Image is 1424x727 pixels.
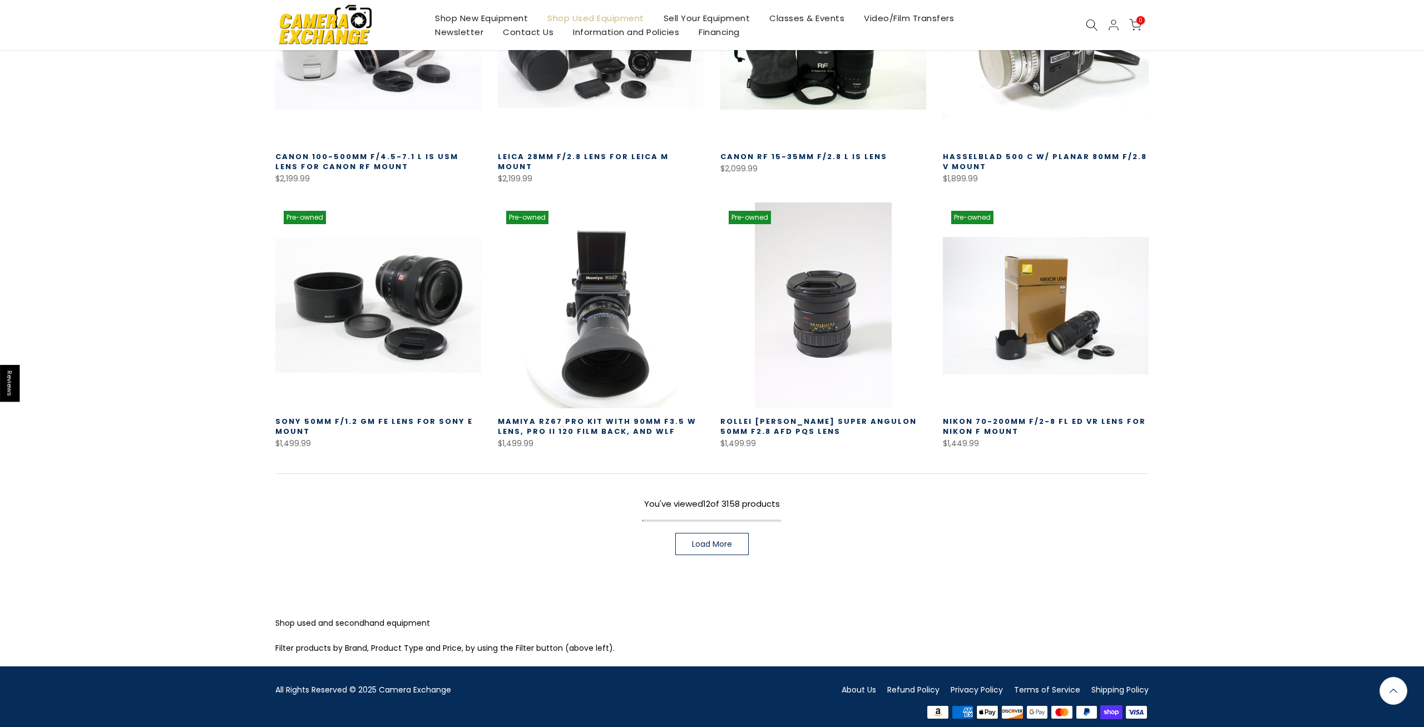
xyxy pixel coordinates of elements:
[943,437,1149,451] div: $1,449.99
[720,162,926,176] div: $2,099.99
[854,11,964,25] a: Video/Film Transfers
[950,704,975,720] img: american express
[498,151,669,172] a: Leica 28mm f/2.8 Lens for Leica M Mount
[703,498,710,510] span: 12
[426,25,493,39] a: Newsletter
[1099,704,1124,720] img: shopify pay
[493,25,563,39] a: Contact Us
[654,11,760,25] a: Sell Your Equipment
[1050,704,1075,720] img: master
[943,416,1146,437] a: Nikon 70-200mm f/2-8 FL ED VR Lens for Nikon F Mount
[720,151,887,162] a: Canon RF 15-35mm F/2.8 L IS Lens
[720,437,926,451] div: $1,499.99
[1074,704,1099,720] img: paypal
[887,684,940,695] a: Refund Policy
[842,684,876,695] a: About Us
[943,151,1147,172] a: Hasselblad 500 C w/ Planar 80mm f/2.8 V Mount
[275,151,458,172] a: Canon 100-500mm f/4.5-7.1 L IS USM Lens for Canon RF Mount
[275,416,473,437] a: Sony 50mm f/1.2 GM FE Lens for Sony E Mount
[275,683,704,697] div: All Rights Reserved © 2025 Camera Exchange
[1129,19,1141,31] a: 0
[275,616,1149,630] p: Shop used and secondhand equipment
[720,416,917,437] a: Rollei [PERSON_NAME] Super Angulon 50MM F2.8 AFD PQS Lens
[1091,684,1149,695] a: Shipping Policy
[1000,704,1025,720] img: discover
[275,172,481,186] div: $2,199.99
[1025,704,1050,720] img: google pay
[926,704,951,720] img: amazon payments
[689,25,750,39] a: Financing
[692,540,732,548] span: Load More
[498,437,704,451] div: $1,499.99
[275,437,481,451] div: $1,499.99
[675,533,749,555] a: Load More
[951,684,1003,695] a: Privacy Policy
[943,172,1149,186] div: $1,899.99
[644,498,780,510] span: You've viewed of 3158 products
[1379,677,1407,705] a: Back to the top
[426,11,538,25] a: Shop New Equipment
[1136,16,1145,24] span: 0
[1124,704,1149,720] img: visa
[760,11,854,25] a: Classes & Events
[498,416,696,437] a: Mamiya RZ67 Pro Kit with 90MM F3.5 W Lens, Pro II 120 Film Back, and WLF
[275,641,1149,655] p: Filter products by Brand, Product Type and Price, by using the Filter button (above left).
[563,25,689,39] a: Information and Policies
[498,172,704,186] div: $2,199.99
[975,704,1000,720] img: apple pay
[1014,684,1080,695] a: Terms of Service
[538,11,654,25] a: Shop Used Equipment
